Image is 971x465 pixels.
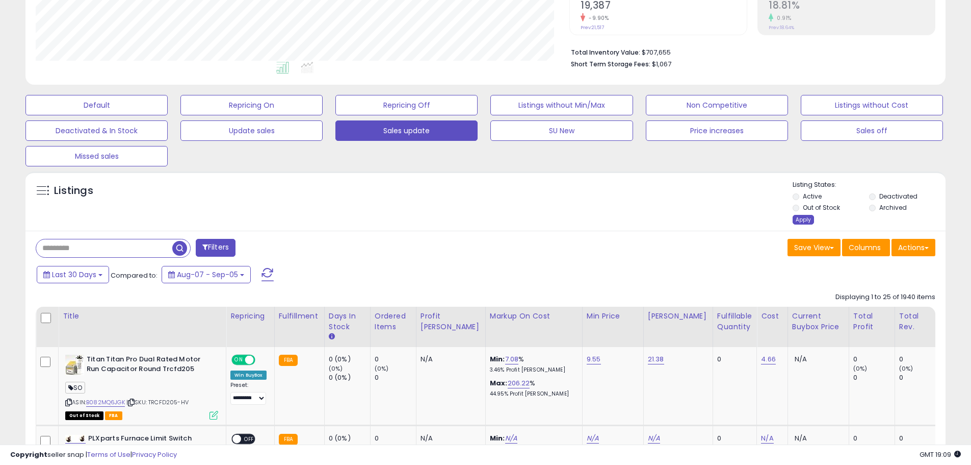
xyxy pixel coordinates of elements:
[508,378,530,388] a: 206.22
[879,203,907,212] label: Archived
[63,311,222,322] div: Title
[646,95,788,115] button: Non Competitive
[329,434,370,443] div: 0 (0%)
[329,311,366,332] div: Days In Stock
[87,450,130,459] a: Terms of Use
[853,311,890,332] div: Total Profit
[891,239,935,256] button: Actions
[279,434,298,445] small: FBA
[761,311,783,322] div: Cost
[54,184,93,198] h5: Listings
[111,271,158,280] span: Compared to:
[505,354,519,364] a: 7.08
[52,270,96,280] span: Last 30 Days
[587,311,639,322] div: Min Price
[65,411,103,420] span: All listings that are currently out of stock and unavailable for purchase on Amazon
[126,398,189,406] span: | SKU: TRCFD205-HV
[899,355,940,364] div: 0
[254,356,270,364] span: OFF
[375,373,416,382] div: 0
[652,59,671,69] span: $1,067
[490,378,508,388] b: Max:
[795,433,807,443] span: N/A
[421,355,478,364] div: N/A
[490,355,574,374] div: %
[335,95,478,115] button: Repricing Off
[793,215,814,225] div: Apply
[329,332,335,341] small: Days In Stock.
[773,14,792,22] small: 0.91%
[717,434,749,443] div: 0
[485,307,582,347] th: The percentage added to the cost of goods (COGS) that forms the calculator for Min & Max prices.
[853,434,895,443] div: 0
[37,266,109,283] button: Last 30 Days
[920,450,961,459] span: 2025-10-6 19:09 GMT
[230,311,270,322] div: Repricing
[648,354,664,364] a: 21.38
[842,239,890,256] button: Columns
[65,355,84,375] img: 517clKa5exL._SL40_.jpg
[587,354,601,364] a: 9.55
[279,311,320,322] div: Fulfillment
[490,120,633,141] button: SU New
[490,379,574,398] div: %
[505,433,517,444] a: N/A
[899,311,936,332] div: Total Rev.
[230,382,267,405] div: Preset:
[335,120,478,141] button: Sales update
[803,192,822,201] label: Active
[421,311,481,332] div: Profit [PERSON_NAME]
[232,356,245,364] span: ON
[10,450,177,460] div: seller snap | |
[899,364,913,373] small: (0%)
[329,364,343,373] small: (0%)
[375,311,412,332] div: Ordered Items
[803,203,840,212] label: Out of Stock
[65,382,85,394] span: SO
[132,450,177,459] a: Privacy Policy
[646,120,788,141] button: Price increases
[587,433,599,444] a: N/A
[801,120,943,141] button: Sales off
[86,398,125,407] a: B082MQ6JGK
[490,433,505,443] b: Min:
[421,434,478,443] div: N/A
[230,371,267,380] div: Win BuyBox
[899,434,940,443] div: 0
[279,355,298,366] small: FBA
[849,242,881,253] span: Columns
[801,95,943,115] button: Listings without Cost
[795,354,807,364] span: N/A
[853,355,895,364] div: 0
[788,239,841,256] button: Save View
[162,266,251,283] button: Aug-07 - Sep-05
[792,311,845,332] div: Current Buybox Price
[853,364,868,373] small: (0%)
[853,373,895,382] div: 0
[105,411,122,420] span: FBA
[490,354,505,364] b: Min:
[490,390,574,398] p: 44.95% Profit [PERSON_NAME]
[490,366,574,374] p: 3.46% Profit [PERSON_NAME]
[177,270,238,280] span: Aug-07 - Sep-05
[329,355,370,364] div: 0 (0%)
[571,45,928,58] li: $707,655
[490,95,633,115] button: Listings without Min/Max
[25,95,168,115] button: Default
[648,311,708,322] div: [PERSON_NAME]
[87,355,211,376] b: Titan Titan Pro Dual Rated Motor Run Capacitor Round Trcfd205
[329,373,370,382] div: 0 (0%)
[180,95,323,115] button: Repricing On
[571,48,640,57] b: Total Inventory Value:
[835,292,935,302] div: Displaying 1 to 25 of 1940 items
[581,25,604,31] small: Prev: 21,517
[717,355,749,364] div: 0
[25,146,168,166] button: Missed sales
[585,14,609,22] small: -9.90%
[793,180,946,190] p: Listing States:
[571,60,650,68] b: Short Term Storage Fees:
[180,120,323,141] button: Update sales
[899,373,940,382] div: 0
[761,433,773,444] a: N/A
[648,433,660,444] a: N/A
